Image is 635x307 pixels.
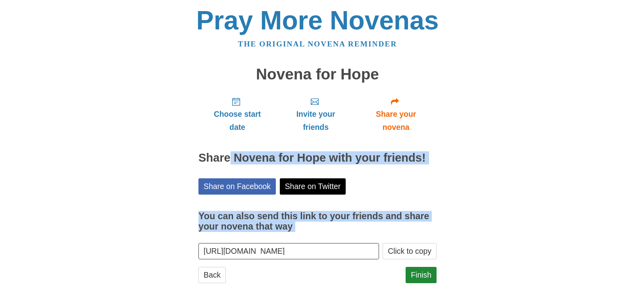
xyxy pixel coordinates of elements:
[198,66,437,83] h1: Novena for Hope
[355,91,437,138] a: Share your novena
[406,267,437,283] a: Finish
[198,91,276,138] a: Choose start date
[276,91,355,138] a: Invite your friends
[284,108,347,134] span: Invite your friends
[363,108,429,134] span: Share your novena
[198,178,276,195] a: Share on Facebook
[206,108,268,134] span: Choose start date
[198,211,437,232] h3: You can also send this link to your friends and share your novena that way
[238,40,397,48] a: The original novena reminder
[196,6,439,35] a: Pray More Novenas
[280,178,346,195] a: Share on Twitter
[383,243,437,259] button: Click to copy
[198,152,437,164] h2: Share Novena for Hope with your friends!
[198,267,226,283] a: Back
